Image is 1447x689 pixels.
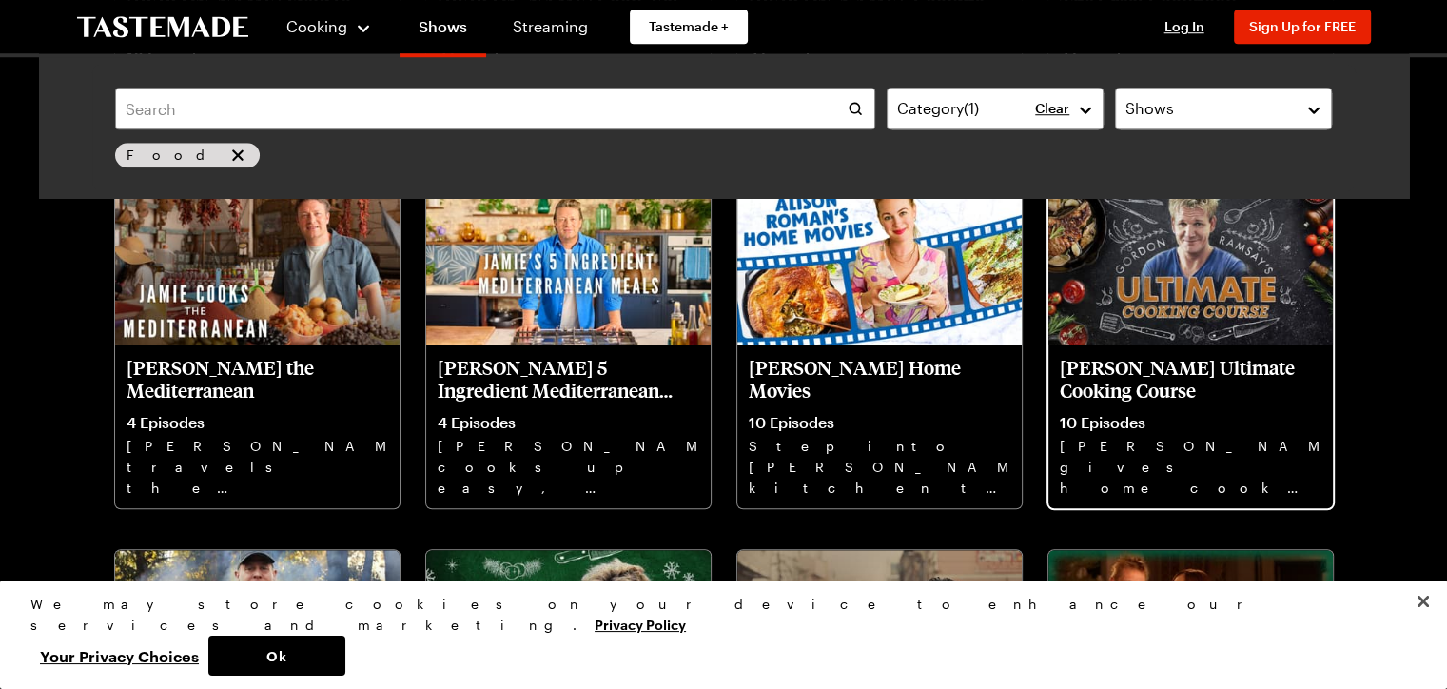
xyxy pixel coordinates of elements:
[595,615,686,633] a: More information about your privacy, opens in a new tab
[887,88,1104,129] button: Category(1)
[737,185,1022,508] a: Alison Roman's Home Movies[PERSON_NAME] Home Movies10 EpisodesStep into [PERSON_NAME] kitchen to ...
[115,88,875,129] input: Search
[1048,185,1333,508] a: Gordon Ramsay's Ultimate Cooking Course[PERSON_NAME] Ultimate Cooking Course10 Episodes[PERSON_NA...
[1402,581,1444,622] button: Close
[1035,100,1069,117] p: Clear
[649,17,729,36] span: Tastemade +
[438,436,699,497] p: [PERSON_NAME] cooks up easy, delicious & accessible meals using just five ingredients.
[1060,413,1321,432] p: 10 Episodes
[286,4,373,49] button: Cooking
[1115,88,1332,129] button: Shows
[208,636,345,676] button: Ok
[30,594,1400,636] div: We may store cookies on your device to enhance our services and marketing.
[426,185,711,508] a: Jamie Oliver's 5 Ingredient Mediterranean Meals[PERSON_NAME] 5 Ingredient Mediterranean Meals4 Ep...
[286,17,347,35] span: Cooking
[1234,10,1371,44] button: Sign Up for FREE
[1125,97,1174,120] span: Shows
[1035,100,1069,117] button: Clear Category filter
[1146,17,1222,36] button: Log In
[749,356,1010,402] p: [PERSON_NAME] Home Movies
[749,436,1010,497] p: Step into [PERSON_NAME] kitchen to discover vibrant, approachable dishes paired with her signatur...
[400,4,486,57] a: Shows
[127,413,388,432] p: 4 Episodes
[127,145,224,166] span: Food
[127,356,388,402] p: [PERSON_NAME] the Mediterranean
[30,594,1400,676] div: Privacy
[227,145,248,166] button: remove Food
[426,185,711,344] img: Jamie Oliver's 5 Ingredient Mediterranean Meals
[737,185,1022,344] img: Alison Roman's Home Movies
[897,97,1065,120] div: Category ( 1 )
[1048,185,1333,344] img: Gordon Ramsay's Ultimate Cooking Course
[630,10,748,44] a: Tastemade +
[749,413,1010,432] p: 10 Episodes
[127,436,388,497] p: [PERSON_NAME] travels the Mediterranean to soak up inspiration for delicious new recipes.
[438,356,699,402] p: [PERSON_NAME] 5 Ingredient Mediterranean Meals
[1060,356,1321,402] p: [PERSON_NAME] Ultimate Cooking Course
[1249,18,1356,34] span: Sign Up for FREE
[438,413,699,432] p: 4 Episodes
[115,185,400,508] a: Jamie Oliver Cooks the Mediterranean[PERSON_NAME] the Mediterranean4 Episodes[PERSON_NAME] travel...
[77,16,248,38] a: To Tastemade Home Page
[1060,436,1321,497] p: [PERSON_NAME] gives home cooks the confidence to hit the stoves and get cooking.
[30,636,208,676] button: Your Privacy Choices
[115,185,400,344] img: Jamie Oliver Cooks the Mediterranean
[1164,18,1204,34] span: Log In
